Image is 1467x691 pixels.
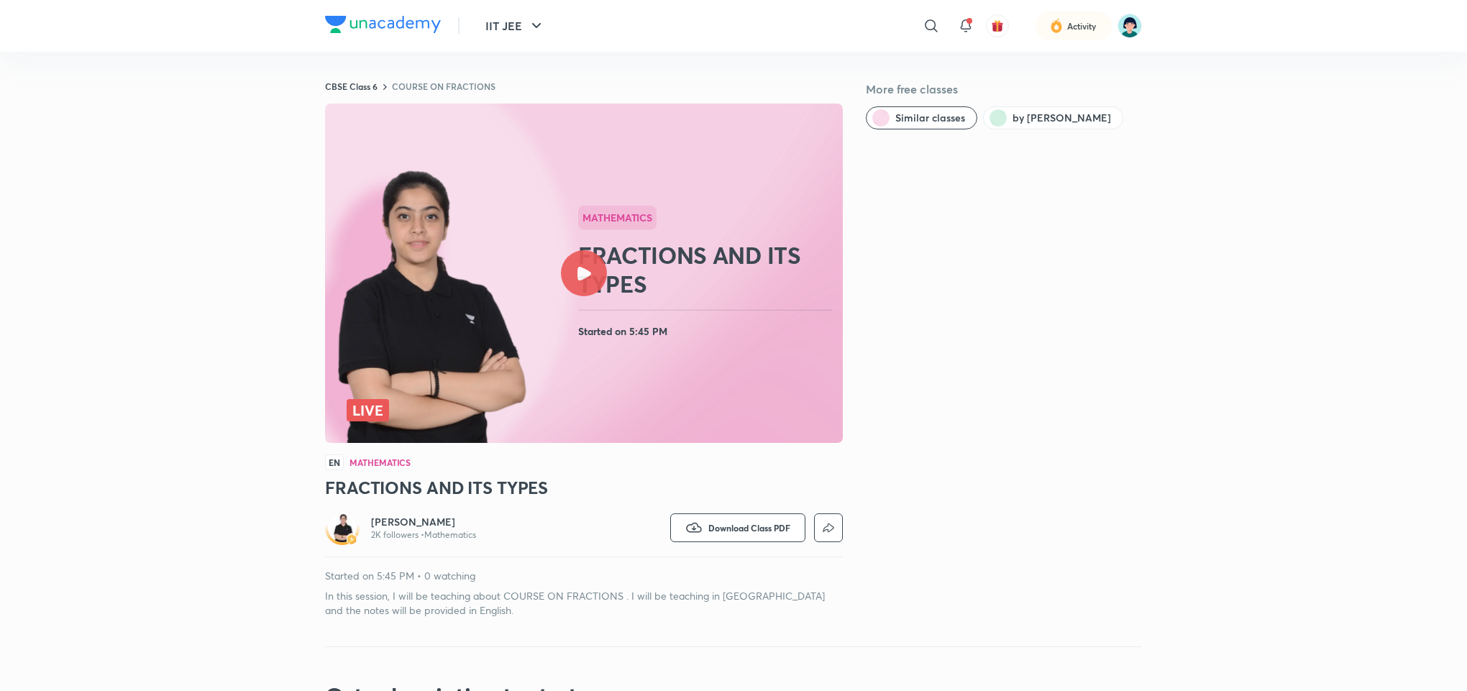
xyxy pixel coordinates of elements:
[325,16,441,33] img: Company Logo
[1013,111,1111,125] span: by Yashika Arora
[349,458,411,467] h4: Mathematics
[325,476,843,499] h3: FRACTIONS AND ITS TYPES
[477,12,554,40] button: IIT JEE
[670,513,805,542] button: Download Class PDF
[578,322,837,341] h4: Started on 5:45 PM
[991,19,1004,32] img: avatar
[986,14,1009,37] button: avatar
[325,81,378,92] a: CBSE Class 6
[371,529,476,541] p: 2K followers • Mathematics
[1050,17,1063,35] img: activity
[371,515,476,529] a: [PERSON_NAME]
[325,511,360,545] a: Avatarbadge
[325,569,843,583] p: Started on 5:45 PM • 0 watching
[866,81,1142,98] h5: More free classes
[895,111,965,125] span: Similar classes
[866,106,977,129] button: Similar classes
[325,454,344,470] span: EN
[1118,14,1142,38] img: Priyanka Buty
[325,589,843,618] p: In this session, I will be teaching about COURSE ON FRACTIONS . I will be teaching in [GEOGRAPHIC...
[983,106,1123,129] button: by Yashika Arora
[578,241,837,298] h2: FRACTIONS AND ITS TYPES
[328,513,357,542] img: Avatar
[347,534,357,544] img: badge
[392,81,495,92] a: COURSE ON FRACTIONS
[325,16,441,37] a: Company Logo
[708,522,790,534] span: Download Class PDF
